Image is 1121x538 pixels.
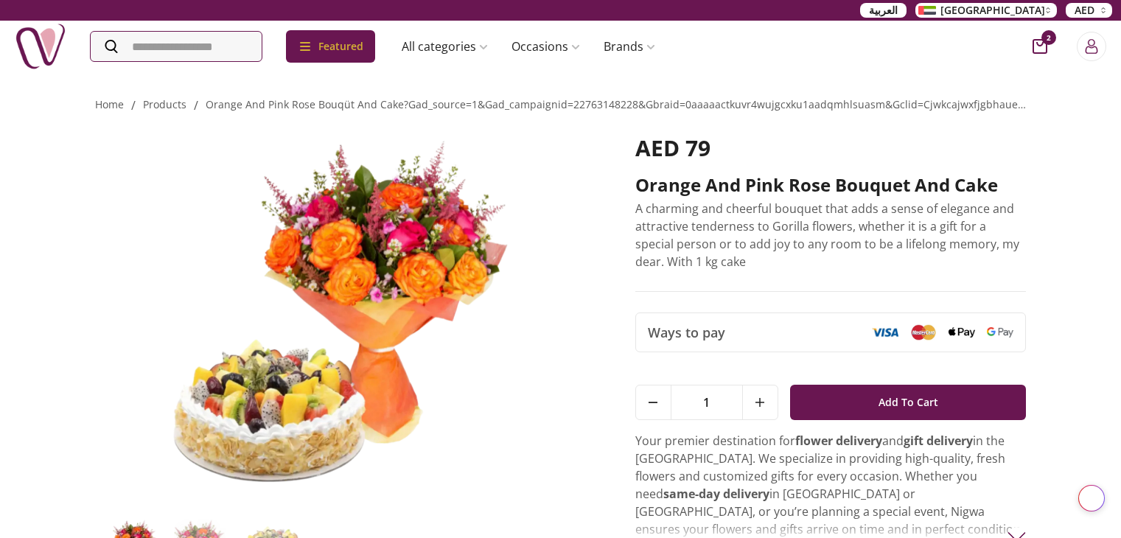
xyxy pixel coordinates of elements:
img: Mastercard [910,324,937,340]
button: [GEOGRAPHIC_DATA] [915,3,1057,18]
span: 1 [671,385,742,419]
img: Visa [872,327,898,338]
button: Login [1077,32,1106,61]
button: AED [1066,3,1112,18]
a: All categories [390,32,500,61]
li: / [194,97,198,114]
button: cart-button [1033,39,1047,54]
span: 2 [1041,30,1056,45]
span: AED [1075,3,1094,18]
div: Featured [286,30,375,63]
h2: Orange and Pink Rose Bouquet and Cake [635,173,1027,197]
img: Orange and Pink Rose Bouquet and Cake [95,135,594,510]
strong: same-day delivery [663,486,769,502]
img: Arabic_dztd3n.png [918,6,936,15]
a: Brands [592,32,667,61]
img: Apple Pay [949,327,975,338]
span: Ways to pay [648,322,725,343]
button: Add To Cart [790,385,1027,420]
a: products [143,97,186,111]
a: Occasions [500,32,592,61]
a: Home [95,97,124,111]
img: Nigwa-uae-gifts [15,21,66,72]
img: Google Pay [987,327,1013,338]
strong: gift delivery [904,433,973,449]
li: / [131,97,136,114]
span: AED 79 [635,133,710,163]
strong: flower delivery [795,433,882,449]
p: A charming and cheerful bouquet that adds a sense of elegance and attractive tenderness to Gorill... [635,200,1027,270]
span: العربية [869,3,898,18]
span: [GEOGRAPHIC_DATA] [940,3,1045,18]
input: Search [91,32,262,61]
span: Add To Cart [879,389,938,416]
